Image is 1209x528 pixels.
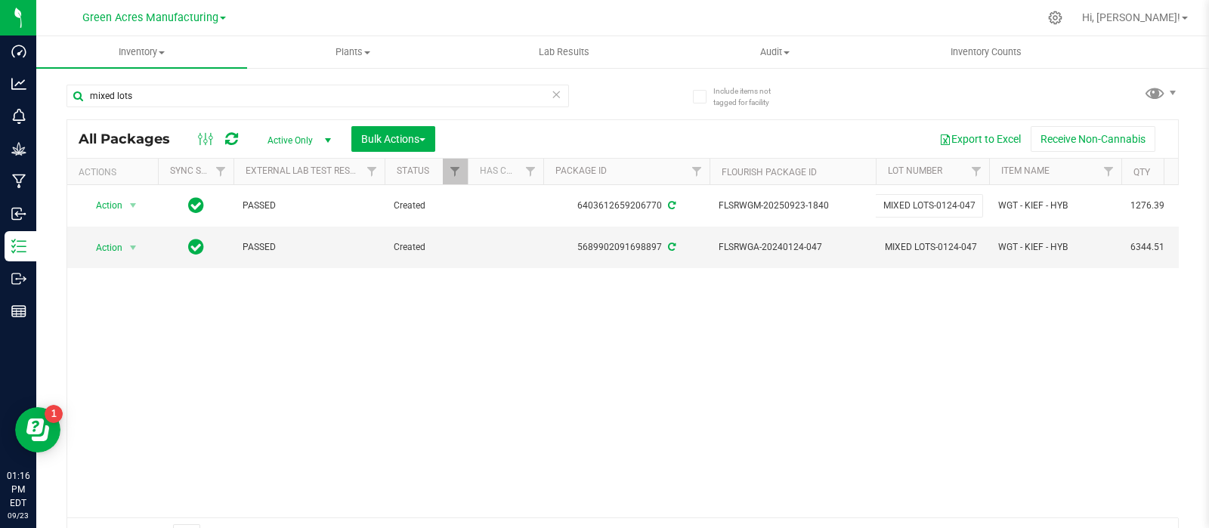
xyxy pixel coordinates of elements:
[247,36,458,68] a: Plants
[397,165,429,176] a: Status
[885,240,980,255] span: MIXED LOTS-0124-047
[11,76,26,91] inline-svg: Analytics
[79,167,152,178] div: Actions
[11,174,26,189] inline-svg: Manufacturing
[666,242,676,252] span: Sync from Compliance System
[351,126,435,152] button: Bulk Actions
[36,36,247,68] a: Inventory
[82,237,123,258] span: Action
[964,159,989,184] a: Filter
[518,159,543,184] a: Filter
[880,36,1091,68] a: Inventory Counts
[875,194,983,218] input: lot_number
[669,36,880,68] a: Audit
[361,133,425,145] span: Bulk Actions
[713,85,789,108] span: Include items not tagged for facility
[209,159,233,184] a: Filter
[11,271,26,286] inline-svg: Outbound
[1046,11,1065,25] div: Manage settings
[124,237,143,258] span: select
[541,240,712,255] div: 5689902091698897
[243,240,376,255] span: PASSED
[1133,167,1150,178] a: Qty
[998,199,1112,213] span: WGT - KIEF - HYB
[888,165,942,176] a: Lot Number
[394,240,459,255] span: Created
[360,159,385,184] a: Filter
[394,199,459,213] span: Created
[11,239,26,254] inline-svg: Inventory
[685,159,710,184] a: Filter
[11,304,26,319] inline-svg: Reports
[719,199,867,213] span: FLSRWGM-20250923-1840
[11,44,26,59] inline-svg: Dashboard
[82,11,218,24] span: Green Acres Manufacturing
[998,240,1112,255] span: WGT - KIEF - HYB
[82,195,123,216] span: Action
[670,45,880,59] span: Audit
[468,159,543,185] th: Has COA
[1001,165,1050,176] a: Item Name
[551,85,561,104] span: Clear
[555,165,607,176] a: Package ID
[246,165,364,176] a: External Lab Test Result
[541,199,712,213] div: 6403612659206770
[722,167,817,178] a: Flourish Package ID
[36,45,247,59] span: Inventory
[11,141,26,156] inline-svg: Grow
[11,109,26,124] inline-svg: Monitoring
[1130,199,1188,213] span: 1276.39
[1031,126,1155,152] button: Receive Non-Cannabis
[929,126,1031,152] button: Export to Excel
[79,131,185,147] span: All Packages
[7,510,29,521] p: 09/23
[1082,11,1180,23] span: Hi, [PERSON_NAME]!
[11,206,26,221] inline-svg: Inbound
[1130,240,1188,255] span: 6344.51
[1096,159,1121,184] a: Filter
[518,45,610,59] span: Lab Results
[188,236,204,258] span: In Sync
[66,85,569,107] input: Search Package ID, Item Name, SKU, Lot or Part Number...
[666,200,676,211] span: Sync from Compliance System
[7,469,29,510] p: 01:16 PM EDT
[443,159,468,184] a: Filter
[248,45,457,59] span: Plants
[459,36,669,68] a: Lab Results
[15,407,60,452] iframe: Resource center
[243,199,376,213] span: PASSED
[930,45,1042,59] span: Inventory Counts
[45,405,63,423] iframe: Resource center unread badge
[124,195,143,216] span: select
[188,195,204,216] span: In Sync
[170,165,228,176] a: Sync Status
[719,240,867,255] span: FLSRWGA-20240124-047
